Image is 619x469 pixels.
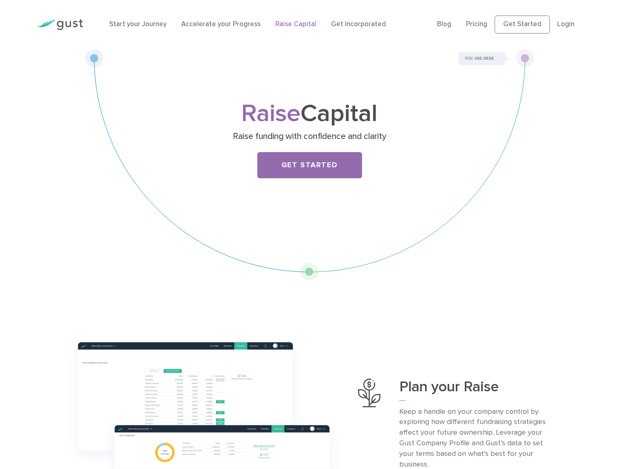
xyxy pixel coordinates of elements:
[358,379,380,407] img: Plan Your Raise
[241,99,301,128] span: Raise
[37,19,83,30] img: Gust Logo
[495,16,550,34] a: Get Started
[151,131,468,142] p: Raise funding with confidence and clarity
[437,20,451,28] a: Blog
[275,20,316,28] a: Raise Capital
[181,20,261,28] a: Accelerate your Progress
[331,20,386,28] a: Get Incorporated
[466,20,487,28] a: Pricing
[257,152,362,178] a: Get Started
[557,20,574,28] a: Login
[399,379,557,400] h3: Plan your Raise
[148,103,471,125] h1: Capital
[109,20,167,28] a: Start your Journey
